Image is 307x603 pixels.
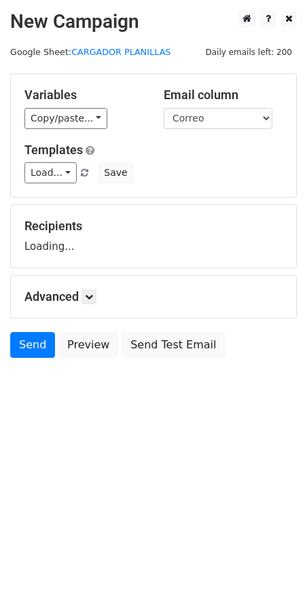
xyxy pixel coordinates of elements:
h2: New Campaign [10,10,297,33]
div: Loading... [24,219,283,254]
h5: Email column [164,88,283,103]
a: Daily emails left: 200 [200,47,297,57]
small: Google Sheet: [10,47,170,57]
a: Send Test Email [122,332,225,358]
a: Send [10,332,55,358]
a: Load... [24,162,77,183]
span: Daily emails left: 200 [200,45,297,60]
a: Templates [24,143,83,157]
a: Copy/paste... [24,108,107,129]
a: Preview [58,332,118,358]
button: Save [98,162,133,183]
h5: Recipients [24,219,283,234]
h5: Advanced [24,289,283,304]
a: CARGADOR PLANILLAS [71,47,170,57]
h5: Variables [24,88,143,103]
